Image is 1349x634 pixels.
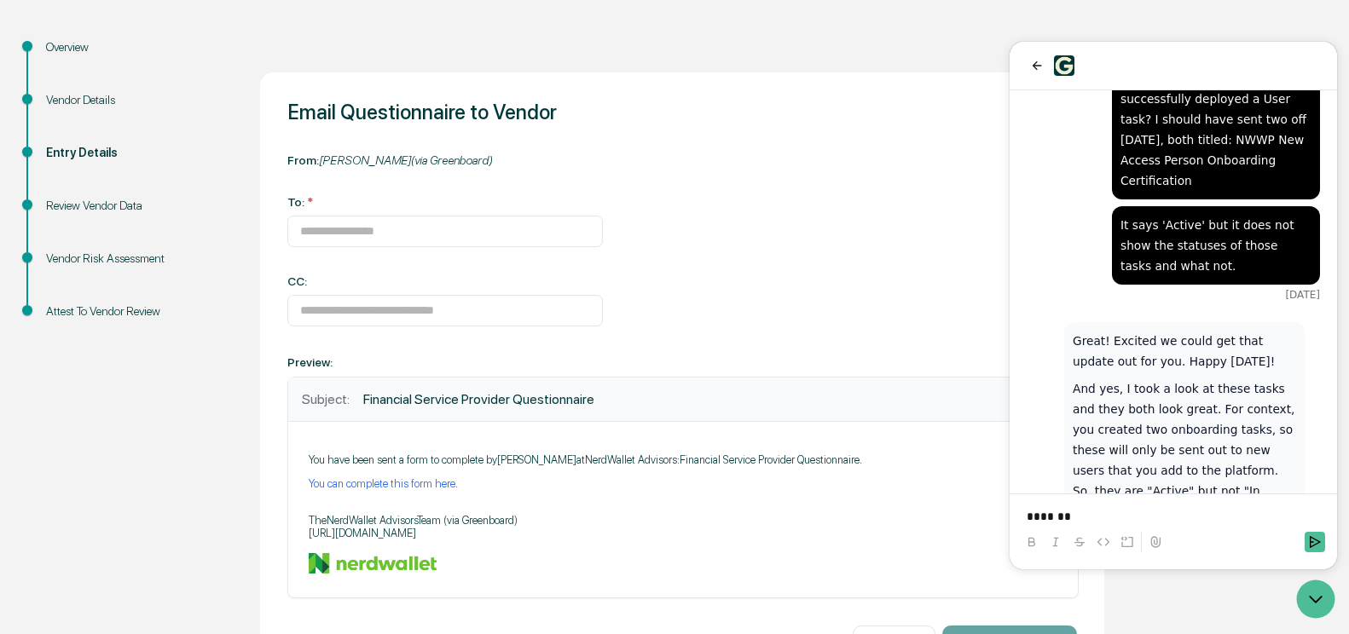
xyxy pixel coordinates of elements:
[309,477,1057,490] p: .
[46,38,186,56] div: Overview
[46,303,186,320] div: Attest To Vendor Review
[309,453,1057,466] p: You have been sent a form to complete by [PERSON_NAME] at NerdWallet Advisors : Financial Service...
[287,153,493,167] label: From:
[287,355,333,369] label: Preview:
[287,100,1077,124] h1: Email Questionnaire to Vendor
[287,195,603,209] div: To:
[302,391,356,407] span: Subject:
[309,501,1057,539] p: The NerdWallet Advisors Team (via Greenboard) [URL][DOMAIN_NAME]
[319,153,493,167] span: [PERSON_NAME] (via Greenboard)
[309,477,455,490] a: You can complete this form here
[1294,578,1340,624] iframe: Open customer support
[363,391,594,407] span: Financial Service Provider Questionnaire
[46,144,186,162] div: Entry Details
[309,553,437,573] img: Organization Logo
[46,197,186,215] div: Review Vendor Data
[46,91,186,109] div: Vendor Details
[1010,42,1337,569] iframe: Customer support window
[287,274,603,288] div: CC:
[46,250,186,268] div: Vendor Risk Assessment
